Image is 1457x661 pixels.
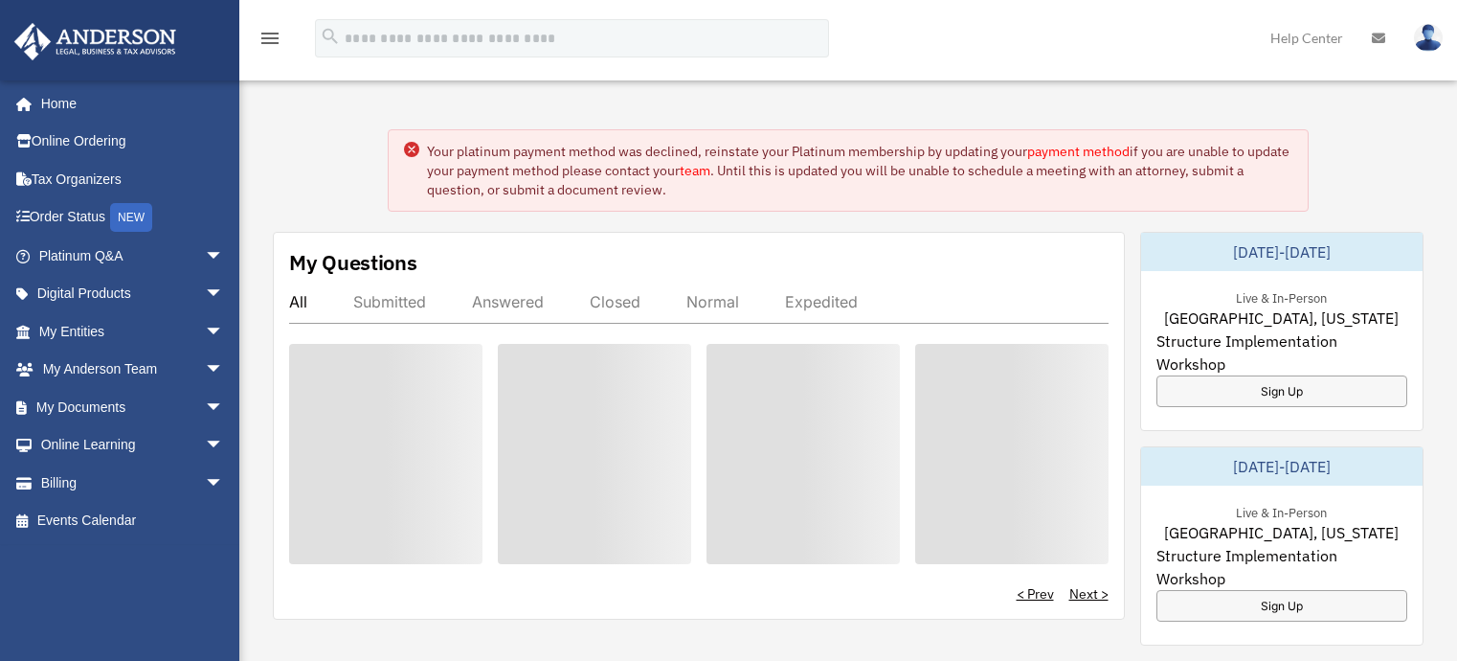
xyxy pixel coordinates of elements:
[1141,233,1423,271] div: [DATE]-[DATE]
[13,464,253,502] a: Billingarrow_drop_down
[1164,521,1399,544] span: [GEOGRAPHIC_DATA], [US_STATE]
[289,248,417,277] div: My Questions
[785,292,858,311] div: Expedited
[258,34,281,50] a: menu
[110,203,152,232] div: NEW
[205,312,243,352] span: arrow_drop_down
[1414,24,1443,52] img: User Pic
[205,237,243,276] span: arrow_drop_down
[1156,544,1408,590] span: Structure Implementation Workshop
[1156,376,1408,407] a: Sign Up
[1069,584,1109,604] a: Next >
[258,27,281,50] i: menu
[1156,330,1408,376] span: Structure Implementation Workshop
[13,198,253,238] a: Order StatusNEW
[1027,143,1130,160] a: payment method
[427,142,1292,199] div: Your platinum payment method was declined, reinstate your Platinum membership by updating your if...
[205,351,243,390] span: arrow_drop_down
[13,388,253,426] a: My Documentsarrow_drop_down
[205,464,243,503] span: arrow_drop_down
[13,84,243,123] a: Home
[13,426,253,465] a: Online Learningarrow_drop_down
[1156,590,1408,622] a: Sign Up
[590,292,640,311] div: Closed
[13,351,253,389] a: My Anderson Teamarrow_drop_down
[13,502,253,540] a: Events Calendar
[1164,307,1399,330] span: [GEOGRAPHIC_DATA], [US_STATE]
[9,23,182,60] img: Anderson Advisors Platinum Portal
[205,426,243,466] span: arrow_drop_down
[205,388,243,427] span: arrow_drop_down
[686,292,739,311] div: Normal
[353,292,426,311] div: Submitted
[205,275,243,314] span: arrow_drop_down
[1221,286,1342,307] div: Live & In-Person
[320,26,341,47] i: search
[472,292,544,311] div: Answered
[680,162,710,179] a: team
[1141,447,1423,486] div: [DATE]-[DATE]
[13,160,253,198] a: Tax Organizers
[13,123,253,161] a: Online Ordering
[13,275,253,313] a: Digital Productsarrow_drop_down
[13,312,253,351] a: My Entitiesarrow_drop_down
[289,292,307,311] div: All
[1017,584,1054,604] a: < Prev
[13,237,253,275] a: Platinum Q&Aarrow_drop_down
[1221,501,1342,521] div: Live & In-Person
